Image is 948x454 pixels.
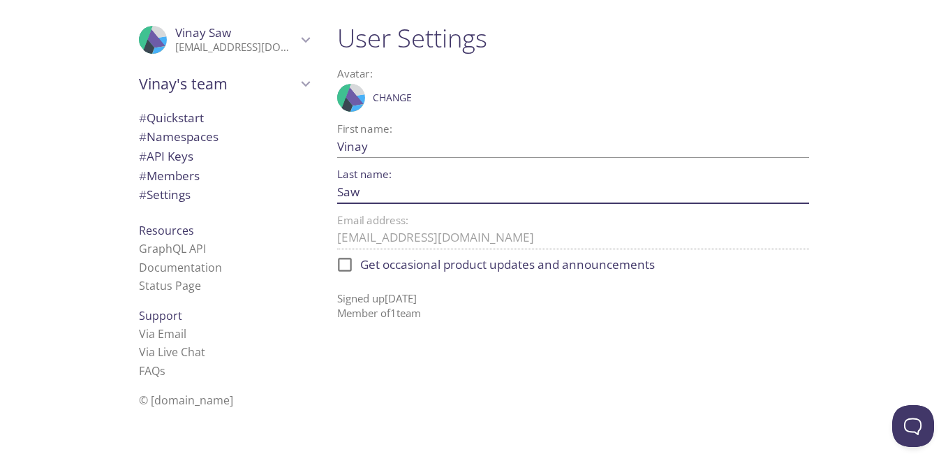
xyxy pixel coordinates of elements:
[139,326,186,342] a: Via Email
[139,363,165,379] a: FAQ
[175,24,231,41] span: Vinay Saw
[139,129,219,145] span: Namespaces
[128,185,320,205] div: Team Settings
[139,129,147,145] span: #
[128,66,320,102] div: Vinay's team
[139,168,147,184] span: #
[128,127,320,147] div: Namespaces
[128,17,320,63] div: Vinay Saw
[337,215,408,226] label: Email address:
[139,110,147,126] span: #
[139,168,200,184] span: Members
[139,344,205,360] a: Via Live Chat
[139,241,206,256] a: GraphQL API
[175,41,297,54] p: [EMAIL_ADDRESS][DOMAIN_NAME]
[128,108,320,128] div: Quickstart
[369,87,415,109] button: Change
[139,308,182,323] span: Support
[139,260,222,275] a: Documentation
[337,68,753,79] label: Avatar:
[160,363,165,379] span: s
[337,169,392,180] label: Last name:
[892,405,934,447] iframe: Help Scout Beacon - Open
[139,148,147,164] span: #
[139,110,204,126] span: Quickstart
[139,74,297,94] span: Vinay's team
[139,223,194,238] span: Resources
[337,280,809,321] p: Signed up [DATE] Member of 1 team
[139,186,191,203] span: Settings
[337,124,392,134] label: First name:
[360,256,655,274] span: Get occasional product updates and announcements
[139,278,201,293] a: Status Page
[337,22,809,54] h1: User Settings
[373,89,412,106] span: Change
[128,166,320,186] div: Members
[139,148,193,164] span: API Keys
[139,186,147,203] span: #
[139,393,233,408] span: © [DOMAIN_NAME]
[128,147,320,166] div: API Keys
